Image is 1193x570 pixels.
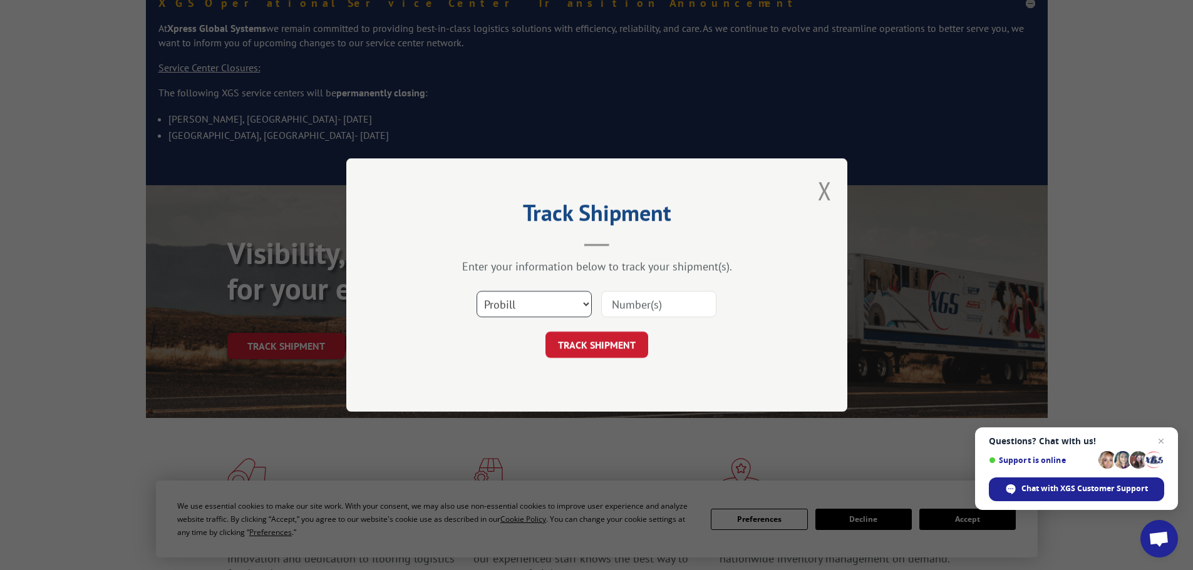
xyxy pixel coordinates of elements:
[409,204,785,228] h2: Track Shipment
[1021,483,1148,494] span: Chat with XGS Customer Support
[989,477,1164,501] span: Chat with XGS Customer Support
[545,332,648,358] button: TRACK SHIPMENT
[989,455,1094,465] span: Support is online
[818,174,832,207] button: Close modal
[409,259,785,273] div: Enter your information below to track your shipment(s).
[601,291,716,317] input: Number(s)
[989,436,1164,446] span: Questions? Chat with us!
[1140,520,1178,557] a: Open chat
